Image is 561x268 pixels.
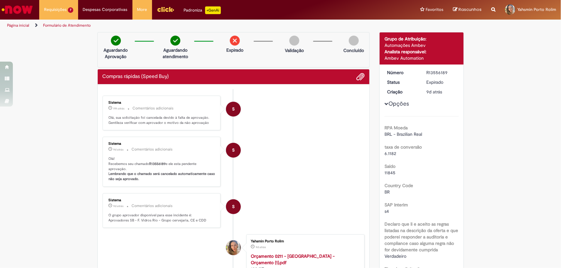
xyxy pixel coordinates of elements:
[427,89,442,95] span: 9d atrás
[133,106,174,111] small: Comentários adicionais
[113,204,124,208] time: 22/09/2025 16:16:33
[343,47,364,54] p: Concluído
[113,148,124,151] time: 22/09/2025 16:16:36
[349,36,359,46] img: img-circle-grey.png
[111,36,121,46] img: check-circle-green.png
[103,74,169,80] h2: Compras rápidas (Speed Buy) Histórico de tíquete
[289,36,299,46] img: img-circle-grey.png
[149,161,166,166] b: R13556189
[285,47,304,54] p: Validação
[453,7,482,13] a: Rascunhos
[251,239,358,243] div: Yahsmin Porto Rolim
[184,6,221,14] div: Padroniza
[109,198,216,202] div: Sistema
[109,142,216,146] div: Sistema
[385,183,413,188] b: Country Code
[256,245,266,249] span: 9d atrás
[7,23,29,28] a: Página inicial
[230,36,240,46] img: remove.png
[385,151,396,156] span: 6.1182
[43,23,91,28] a: Formulário de Atendimento
[385,253,406,259] span: Verdadeiro
[44,6,67,13] span: Requisições
[226,240,241,255] div: Yahsmin Porto Rolim
[109,171,216,181] b: Lembrando que o chamado será cancelado automaticamente caso não seja aprovado.
[385,125,408,131] b: RPA Moeda
[385,221,458,253] b: Declaro que li e aceito as regras listadas na descrição da oferta e que poderei responder a audit...
[427,89,457,95] div: 22/09/2025 16:16:25
[226,47,243,53] p: Expirado
[458,6,482,13] span: Rascunhos
[226,102,241,117] div: System
[256,245,266,249] time: 22/09/2025 16:16:01
[385,189,390,195] span: BR
[232,101,235,117] span: S
[232,143,235,158] span: S
[385,48,459,55] div: Analista responsável:
[109,156,216,182] p: Olá! Recebemos seu chamado e ele esta pendente aprovação.
[113,148,124,151] span: 9d atrás
[385,208,389,214] span: s4
[68,7,73,13] span: 7
[109,213,216,223] p: O grupo aprovador disponível para esse incidente é: Aprovadores SB - F. Vidros Rio - Grupo cervej...
[109,101,216,105] div: Sistema
[382,89,422,95] dt: Criação
[427,69,457,76] div: R13556189
[385,144,422,150] b: taxa de conversão
[160,47,191,60] p: Aguardando atendimento
[385,55,459,61] div: Ambev Automation
[1,3,34,16] img: ServiceNow
[100,47,131,60] p: Aguardando Aprovação
[205,6,221,14] p: +GenAi
[385,163,395,169] b: Saldo
[109,115,216,125] p: Olá, sua solicitação foi cancelada devido à falta de aprovação. Gentileza verificar com aprovador...
[251,253,335,265] a: Orçamento 0211 - [GEOGRAPHIC_DATA] - Orçamento (1).pdf
[385,131,422,137] span: BRL - Brazilian Real
[385,42,459,48] div: Automações Ambev
[385,170,395,176] span: 11845
[157,4,174,14] img: click_logo_yellow_360x200.png
[385,202,408,208] b: SAP Interim
[232,199,235,214] span: S
[113,107,125,110] time: 30/09/2025 14:16:25
[427,79,457,85] div: Expirado
[517,7,556,12] span: Yahsmin Porto Rolim
[170,36,180,46] img: check-circle-green.png
[382,69,422,76] dt: Número
[427,89,442,95] time: 22/09/2025 16:16:25
[356,73,365,81] button: Adicionar anexos
[83,6,128,13] span: Despesas Corporativas
[132,203,173,209] small: Comentários adicionais
[113,204,124,208] span: 9d atrás
[113,107,125,110] span: 19h atrás
[382,79,422,85] dt: Status
[132,147,173,152] small: Comentários adicionais
[226,143,241,158] div: System
[385,36,459,42] div: Grupo de Atribuição:
[5,20,369,31] ul: Trilhas de página
[426,6,443,13] span: Favoritos
[137,6,147,13] span: More
[226,199,241,214] div: System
